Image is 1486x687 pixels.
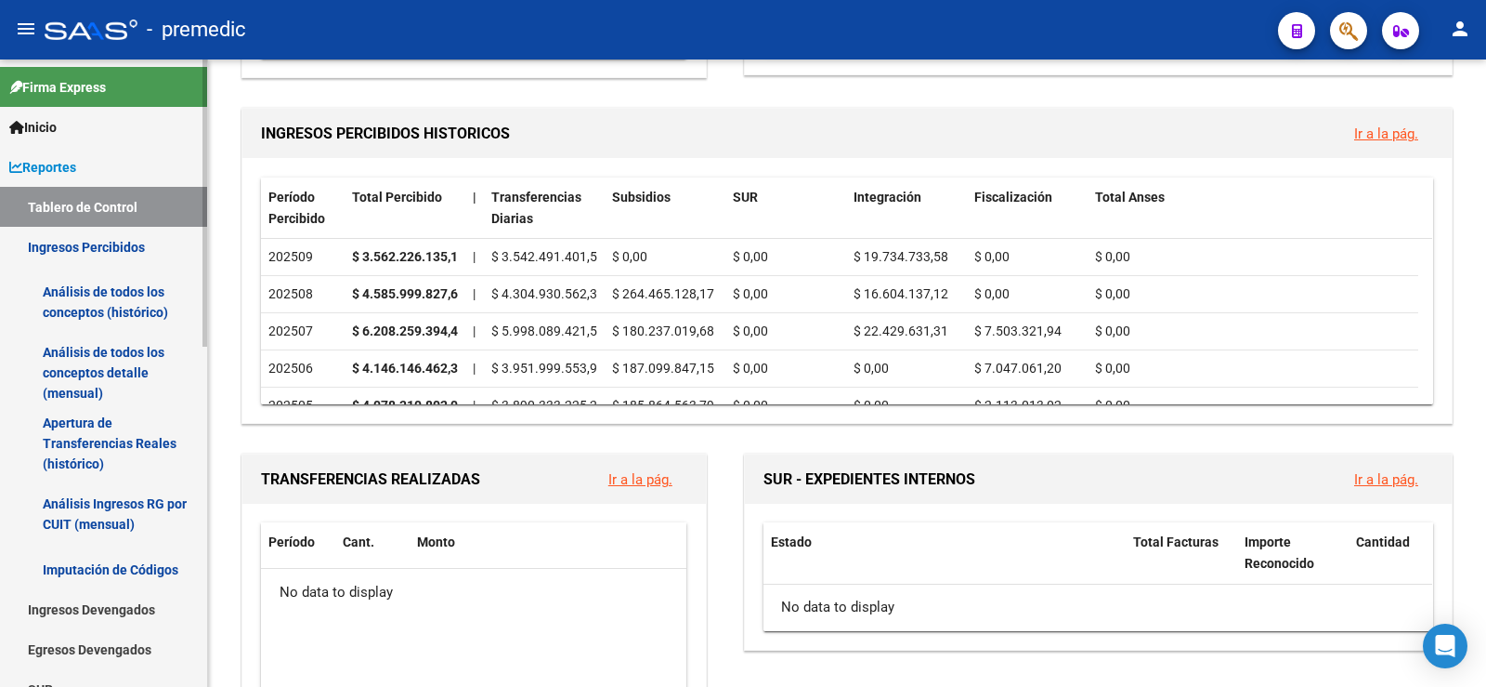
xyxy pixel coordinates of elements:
span: $ 185.864.563,79 [612,398,714,413]
datatable-header-cell: | [465,178,484,239]
span: $ 0,00 [733,249,768,264]
datatable-header-cell: Monto [410,522,672,562]
span: Estado [771,535,812,549]
strong: $ 6.208.259.394,47 [352,324,465,338]
span: $ 0,00 [612,249,647,264]
span: $ 0,00 [1095,361,1130,376]
span: Total Facturas [1133,535,1219,549]
mat-icon: menu [15,18,37,40]
span: $ 3.542.491.401,55 [491,249,605,264]
span: SUR - EXPEDIENTES INTERNOS [763,470,975,488]
datatable-header-cell: Período Percibido [261,178,345,239]
div: 202509 [268,246,337,268]
div: 202507 [268,321,337,342]
span: $ 0,00 [733,398,768,413]
datatable-header-cell: Cantidad [1349,522,1432,584]
span: Fiscalización [974,190,1052,205]
span: $ 5.998.089.421,54 [491,324,605,338]
span: | [473,361,476,376]
span: Importe Reconocido [1245,535,1314,571]
button: Ir a la pág. [1339,462,1433,496]
div: No data to display [763,585,1432,631]
span: $ 0,00 [854,361,889,376]
div: 202505 [268,395,337,416]
button: Ir a la pág. [1339,116,1433,151]
span: Cant. [343,535,374,549]
a: Ir a la pág. [608,471,672,488]
datatable-header-cell: Total Anses [1088,178,1418,239]
span: Período Percibido [268,190,325,226]
span: | [473,324,476,338]
strong: $ 3.562.226.135,13 [352,249,465,264]
span: $ 0,00 [854,398,889,413]
datatable-header-cell: Cant. [335,522,410,562]
strong: $ 4.078.310.802,09 [352,398,465,413]
datatable-header-cell: SUR [725,178,846,239]
datatable-header-cell: Subsidios [605,178,725,239]
datatable-header-cell: Estado [763,522,1126,584]
datatable-header-cell: Transferencias Diarias [484,178,605,239]
strong: $ 4.146.146.462,30 [352,361,465,376]
span: $ 0,00 [733,286,768,301]
span: $ 19.734.733,58 [854,249,948,264]
datatable-header-cell: Total Facturas [1126,522,1237,584]
span: $ 180.237.019,68 [612,324,714,338]
span: $ 3.890.333.225,28 [491,398,605,413]
datatable-header-cell: Fiscalización [967,178,1088,239]
span: $ 0,00 [1095,286,1130,301]
span: $ 4.304.930.562,37 [491,286,605,301]
span: $ 0,00 [974,249,1010,264]
span: TRANSFERENCIAS REALIZADAS [261,470,480,488]
span: $ 264.465.128,17 [612,286,714,301]
div: 202508 [268,284,337,305]
mat-icon: person [1449,18,1471,40]
span: $ 0,00 [733,361,768,376]
span: $ 16.604.137,12 [854,286,948,301]
datatable-header-cell: Total Percibido [345,178,465,239]
div: No data to display [261,569,686,615]
span: SUR [733,190,758,205]
span: $ 0,00 [1095,249,1130,264]
datatable-header-cell: Importe Reconocido [1237,522,1349,584]
div: 202506 [268,358,337,379]
span: Subsidios [612,190,671,205]
button: Ir a la pág. [593,462,687,496]
span: Reportes [9,157,76,178]
span: Monto [417,535,455,549]
span: Transferencias Diarias [491,190,581,226]
span: $ 0,00 [733,324,768,338]
span: Inicio [9,117,57,138]
datatable-header-cell: Integración [846,178,967,239]
span: | [473,249,476,264]
span: | [473,286,476,301]
span: INGRESOS PERCIBIDOS HISTORICOS [261,125,510,142]
span: Total Percibido [352,190,442,205]
span: $ 0,00 [1095,324,1130,338]
span: Integración [854,190,921,205]
span: Total Anses [1095,190,1165,205]
span: $ 22.429.631,31 [854,324,948,338]
strong: $ 4.585.999.827,66 [352,286,465,301]
a: Ir a la pág. [1354,471,1418,488]
span: $ 7.047.061,20 [974,361,1062,376]
span: Cantidad [1356,535,1410,549]
span: $ 7.503.321,94 [974,324,1062,338]
span: | [473,398,476,413]
span: $ 2.113.013,02 [974,398,1062,413]
a: Ir a la pág. [1354,126,1418,142]
span: $ 0,00 [1095,398,1130,413]
span: $ 0,00 [974,286,1010,301]
span: Período [268,535,315,549]
span: $ 187.099.847,15 [612,361,714,376]
span: | [473,190,476,205]
div: Open Intercom Messenger [1423,624,1467,668]
span: $ 3.951.999.553,95 [491,361,605,376]
span: Firma Express [9,77,106,98]
datatable-header-cell: Período [261,522,335,562]
span: - premedic [147,9,246,50]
